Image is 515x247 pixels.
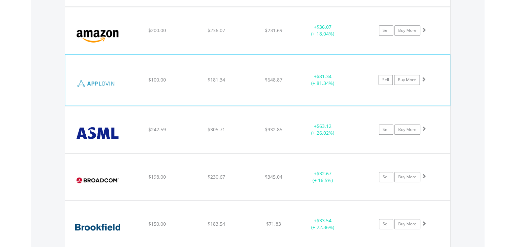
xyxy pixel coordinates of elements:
div: + (+ 22.36%) [297,217,348,231]
span: $932.85 [265,126,282,133]
a: Buy More [394,219,420,229]
span: $242.59 [148,126,166,133]
span: $231.69 [265,27,282,33]
a: Sell [379,25,393,36]
img: EQU.US.APP.png [69,63,127,104]
img: EQU.US.ASML.png [68,115,127,151]
div: + (+ 18.04%) [297,24,348,37]
a: Buy More [394,75,420,85]
div: + (+ 16.5%) [297,170,348,184]
a: Sell [379,125,393,135]
span: $150.00 [148,221,166,227]
a: Sell [379,75,393,85]
a: Buy More [394,172,420,182]
span: $198.00 [148,174,166,180]
a: Buy More [394,125,420,135]
span: $32.67 [317,170,331,177]
span: $183.54 [208,221,225,227]
span: $648.87 [265,76,282,83]
span: $236.07 [208,27,225,33]
span: $230.67 [208,174,225,180]
span: $100.00 [148,76,166,83]
span: $305.71 [208,126,225,133]
a: Sell [379,172,393,182]
span: $200.00 [148,27,166,33]
img: EQU.US.BN.png [68,209,127,246]
span: $33.54 [317,217,331,224]
img: EQU.US.AMZN.png [68,16,127,52]
span: $81.34 [316,73,331,80]
span: $36.07 [317,24,331,30]
span: $345.04 [265,174,282,180]
div: + (+ 81.34%) [297,73,348,87]
img: EQU.US.AVGO.png [68,162,127,199]
span: $71.83 [266,221,281,227]
div: + (+ 26.02%) [297,123,348,136]
span: $63.12 [317,123,331,129]
span: $181.34 [208,76,225,83]
a: Sell [379,219,393,229]
a: Buy More [394,25,420,36]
